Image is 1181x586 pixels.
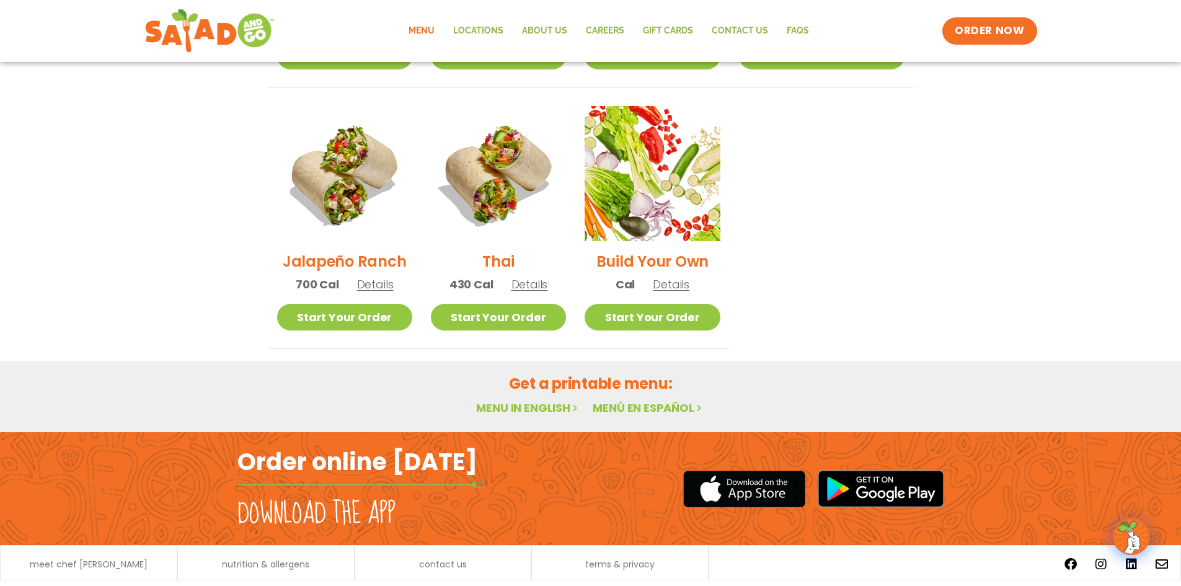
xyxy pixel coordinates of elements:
[277,106,412,241] img: Product photo for Jalapeño Ranch Wrap
[585,560,655,569] a: terms & privacy
[357,277,394,292] span: Details
[419,560,467,569] a: contact us
[596,251,709,272] h2: Build Your Own
[511,277,548,292] span: Details
[237,446,477,477] h2: Order online [DATE]
[818,470,944,507] img: google_play
[277,304,412,331] a: Start Your Order
[683,469,805,509] img: appstore
[222,560,309,569] a: nutrition & allergens
[634,17,702,45] a: GIFT CARDS
[955,24,1024,38] span: ORDER NOW
[1114,519,1149,554] img: wpChatIcon
[593,400,704,415] a: Menú en español
[431,304,566,331] a: Start Your Order
[616,276,635,293] span: Cal
[296,276,339,293] span: 700 Cal
[942,17,1037,45] a: ORDER NOW
[513,17,577,45] a: About Us
[30,560,148,569] a: meet chef [PERSON_NAME]
[449,276,493,293] span: 430 Cal
[144,6,275,56] img: new-SAG-logo-768×292
[444,17,513,45] a: Locations
[585,304,720,331] a: Start Your Order
[653,277,689,292] span: Details
[702,17,777,45] a: Contact Us
[399,17,444,45] a: Menu
[577,17,634,45] a: Careers
[431,106,566,241] img: Product photo for Thai Wrap
[268,373,914,394] h2: Get a printable menu:
[476,400,580,415] a: Menu in English
[399,17,818,45] nav: Menu
[777,17,818,45] a: FAQs
[585,106,720,241] img: Product photo for Build Your Own
[237,481,485,488] img: fork
[237,497,396,531] h2: Download the app
[283,251,407,272] h2: Jalapeño Ranch
[482,251,515,272] h2: Thai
